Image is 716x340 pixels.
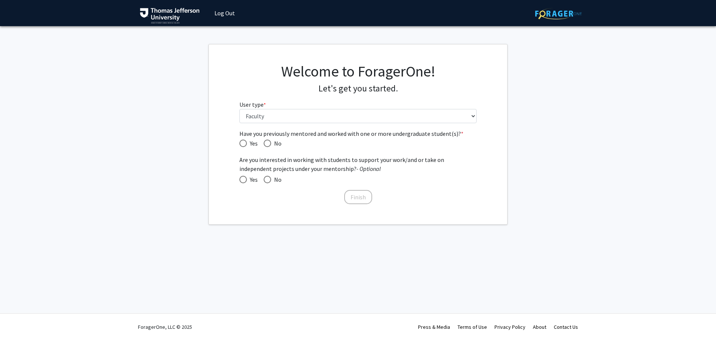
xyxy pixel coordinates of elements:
span: Have you previously mentored and worked with one or more undergraduate student(s)? [239,129,477,138]
a: Privacy Policy [494,324,525,330]
h4: Let's get you started. [239,83,477,94]
a: Press & Media [418,324,450,330]
span: Yes [247,175,258,184]
span: No [271,175,282,184]
div: ForagerOne, LLC © 2025 [138,314,192,340]
a: About [533,324,546,330]
a: Terms of Use [458,324,487,330]
i: - Optional [357,165,381,172]
label: User type [239,100,266,109]
span: Are you interested in working with students to support your work/and or take on independent proje... [239,155,477,173]
img: Thomas Jefferson University Logo [140,8,200,24]
mat-radio-group: Have you previously mentored and worked with one or more undergraduate student(s)? [239,138,477,148]
a: Contact Us [554,324,578,330]
button: Finish [344,190,372,204]
span: No [271,139,282,148]
img: ForagerOne Logo [535,8,582,19]
iframe: Chat [6,306,32,334]
h1: Welcome to ForagerOne! [239,62,477,80]
span: Yes [247,139,258,148]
